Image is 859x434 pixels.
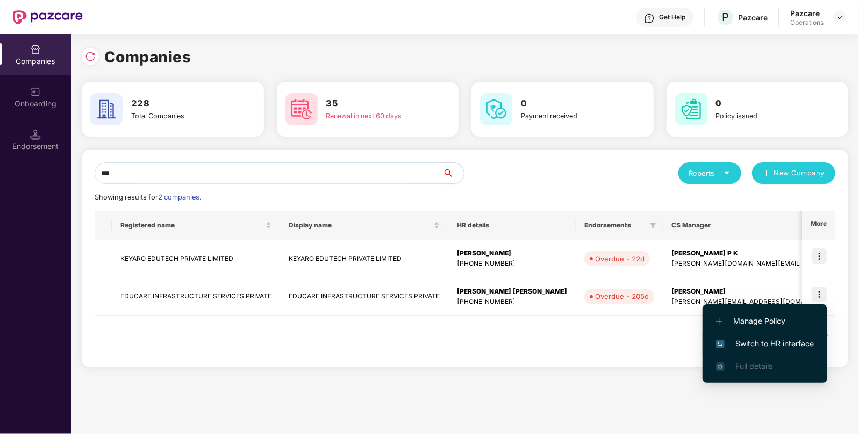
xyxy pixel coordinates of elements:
[131,111,224,122] div: Total Companies
[802,211,835,240] th: More
[280,240,448,278] td: KEYARO EDUTECH PRIVATE LIMITED
[30,129,41,140] img: svg+xml;base64,PHN2ZyB3aWR0aD0iMTQuNSIgaGVpZ2h0PSIxNC41IiB2aWV3Qm94PSIwIDAgMTYgMTYiIGZpbGw9Im5vbm...
[85,51,96,62] img: svg+xml;base64,PHN2ZyBpZD0iUmVsb2FkLTMyeDMyIiB4bWxucz0iaHR0cDovL3d3dy53My5vcmcvMjAwMC9zdmciIHdpZH...
[763,169,770,178] span: plus
[675,93,707,125] img: svg+xml;base64,PHN2ZyB4bWxucz0iaHR0cDovL3d3dy53My5vcmcvMjAwMC9zdmciIHdpZHRoPSI2MCIgaGVpZ2h0PSI2MC...
[835,13,844,22] img: svg+xml;base64,PHN2ZyBpZD0iRHJvcGRvd24tMzJ4MzIiIHhtbG5zPSJodHRwOi8vd3d3LnczLm9yZy8yMDAwL3N2ZyIgd2...
[722,11,729,24] span: P
[521,97,613,111] h3: 0
[716,340,725,348] img: svg+xml;base64,PHN2ZyB4bWxucz0iaHR0cDovL3d3dy53My5vcmcvMjAwMC9zdmciIHdpZHRoPSIxNiIgaGVpZ2h0PSIxNi...
[644,13,655,24] img: svg+xml;base64,PHN2ZyBpZD0iSGVscC0zMngzMiIgeG1sbnM9Imh0dHA6Ly93d3cudzMub3JnLzIwMDAvc3ZnIiB3aWR0aD...
[120,221,263,230] span: Registered name
[650,222,656,229] span: filter
[158,193,201,201] span: 2 companies.
[689,168,731,179] div: Reports
[131,97,224,111] h3: 228
[457,259,567,269] div: [PHONE_NUMBER]
[724,169,731,176] span: caret-down
[285,93,318,125] img: svg+xml;base64,PHN2ZyB4bWxucz0iaHR0cDovL3d3dy53My5vcmcvMjAwMC9zdmciIHdpZHRoPSI2MCIgaGVpZ2h0PSI2MC...
[812,248,827,264] img: icon
[442,162,464,184] button: search
[326,111,419,122] div: Renewal in next 60 days
[95,193,201,201] span: Showing results for
[442,169,464,177] span: search
[480,93,512,125] img: svg+xml;base64,PHN2ZyB4bWxucz0iaHR0cDovL3d3dy53My5vcmcvMjAwMC9zdmciIHdpZHRoPSI2MCIgaGVpZ2h0PSI2MC...
[521,111,613,122] div: Payment received
[30,44,41,55] img: svg+xml;base64,PHN2ZyBpZD0iQ29tcGFuaWVzIiB4bWxucz0iaHR0cDovL3d3dy53My5vcmcvMjAwMC9zdmciIHdpZHRoPS...
[716,315,814,327] span: Manage Policy
[584,221,646,230] span: Endorsements
[735,361,772,371] span: Full details
[752,162,835,184] button: plusNew Company
[790,18,824,27] div: Operations
[112,240,280,278] td: KEYARO EDUTECH PRIVATE LIMITED
[13,10,83,24] img: New Pazcare Logo
[595,253,645,264] div: Overdue - 22d
[595,291,649,302] div: Overdue - 205d
[448,211,576,240] th: HR details
[457,287,567,297] div: [PERSON_NAME] [PERSON_NAME]
[104,45,191,69] h1: Companies
[90,93,123,125] img: svg+xml;base64,PHN2ZyB4bWxucz0iaHR0cDovL3d3dy53My5vcmcvMjAwMC9zdmciIHdpZHRoPSI2MCIgaGVpZ2h0PSI2MC...
[30,87,41,97] img: svg+xml;base64,PHN2ZyB3aWR0aD0iMjAiIGhlaWdodD0iMjAiIHZpZXdCb3g9IjAgMCAyMCAyMCIgZmlsbD0ibm9uZSIgeG...
[112,211,280,240] th: Registered name
[659,13,685,22] div: Get Help
[648,219,658,232] span: filter
[289,221,432,230] span: Display name
[738,12,768,23] div: Pazcare
[280,278,448,316] td: EDUCARE INFRASTRUCTURE SERVICES PRIVATE
[457,297,567,307] div: [PHONE_NUMBER]
[812,287,827,302] img: icon
[326,97,419,111] h3: 35
[457,248,567,259] div: [PERSON_NAME]
[716,362,725,371] img: svg+xml;base64,PHN2ZyB4bWxucz0iaHR0cDovL3d3dy53My5vcmcvMjAwMC9zdmciIHdpZHRoPSIxNi4zNjMiIGhlaWdodD...
[774,168,825,179] span: New Company
[790,8,824,18] div: Pazcare
[716,111,808,122] div: Policy issued
[716,318,722,325] img: svg+xml;base64,PHN2ZyB4bWxucz0iaHR0cDovL3d3dy53My5vcmcvMjAwMC9zdmciIHdpZHRoPSIxMi4yMDEiIGhlaWdodD...
[280,211,448,240] th: Display name
[112,278,280,316] td: EDUCARE INFRASTRUCTURE SERVICES PRIVATE
[716,338,814,350] span: Switch to HR interface
[716,97,808,111] h3: 0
